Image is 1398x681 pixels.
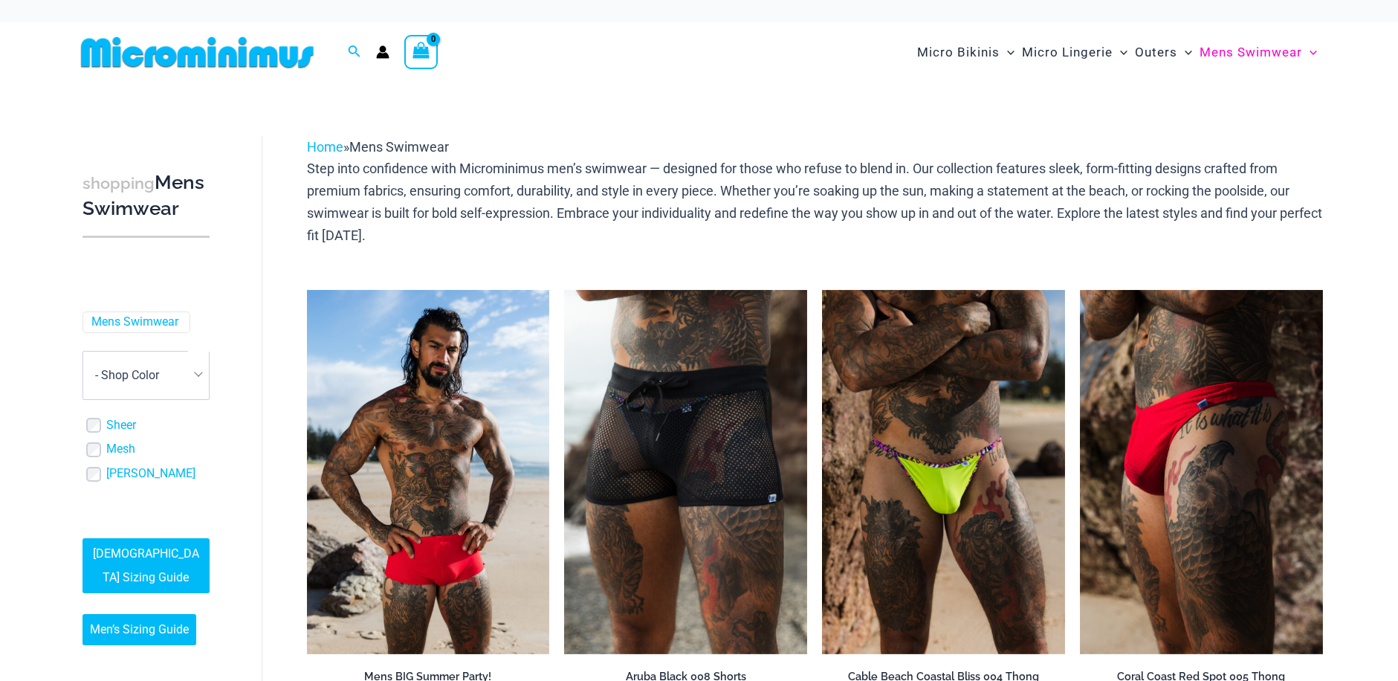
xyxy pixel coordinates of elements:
[1200,33,1302,71] span: Mens Swimwear
[1022,33,1113,71] span: Micro Lingerie
[83,352,209,399] span: - Shop Color
[822,290,1065,654] img: Cable Beach Coastal Bliss 004 Thong 04
[82,614,196,645] a: Men’s Sizing Guide
[349,139,449,155] span: Mens Swimwear
[1177,33,1192,71] span: Menu Toggle
[1131,30,1196,75] a: OutersMenu ToggleMenu Toggle
[1080,290,1323,654] a: Coral Coast Red Spot 005 Thong 11Coral Coast Red Spot 005 Thong 12Coral Coast Red Spot 005 Thong 12
[95,368,159,382] span: - Shop Color
[106,466,195,482] a: [PERSON_NAME]
[106,418,136,433] a: Sheer
[91,314,178,330] a: Mens Swimwear
[82,174,155,193] span: shopping
[822,290,1065,654] a: Cable Beach Coastal Bliss 004 Thong 04Cable Beach Coastal Bliss 004 Thong 05Cable Beach Coastal B...
[1135,33,1177,71] span: Outers
[82,170,210,222] h3: Mens Swimwear
[75,36,320,69] img: MM SHOP LOGO FLAT
[307,290,550,654] a: Bondi Red Spot 007 Trunks 06Bondi Red Spot 007 Trunks 11Bondi Red Spot 007 Trunks 11
[1196,30,1321,75] a: Mens SwimwearMenu ToggleMenu Toggle
[564,290,807,654] img: Aruba Black 008 Shorts 01
[307,290,550,654] img: Bondi Red Spot 007 Trunks 06
[307,139,343,155] a: Home
[82,351,210,400] span: - Shop Color
[376,45,389,59] a: Account icon link
[917,33,1000,71] span: Micro Bikinis
[1080,290,1323,654] img: Coral Coast Red Spot 005 Thong 11
[1113,33,1127,71] span: Menu Toggle
[404,35,439,69] a: View Shopping Cart, empty
[1018,30,1131,75] a: Micro LingerieMenu ToggleMenu Toggle
[307,139,449,155] span: »
[1000,33,1014,71] span: Menu Toggle
[913,30,1018,75] a: Micro BikinisMenu ToggleMenu Toggle
[106,442,135,457] a: Mesh
[1302,33,1317,71] span: Menu Toggle
[82,538,210,593] a: [DEMOGRAPHIC_DATA] Sizing Guide
[911,28,1324,77] nav: Site Navigation
[307,158,1323,246] p: Step into confidence with Microminimus men’s swimwear — designed for those who refuse to blend in...
[348,43,361,62] a: Search icon link
[564,290,807,654] a: Aruba Black 008 Shorts 01Aruba Black 008 Shorts 02Aruba Black 008 Shorts 02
